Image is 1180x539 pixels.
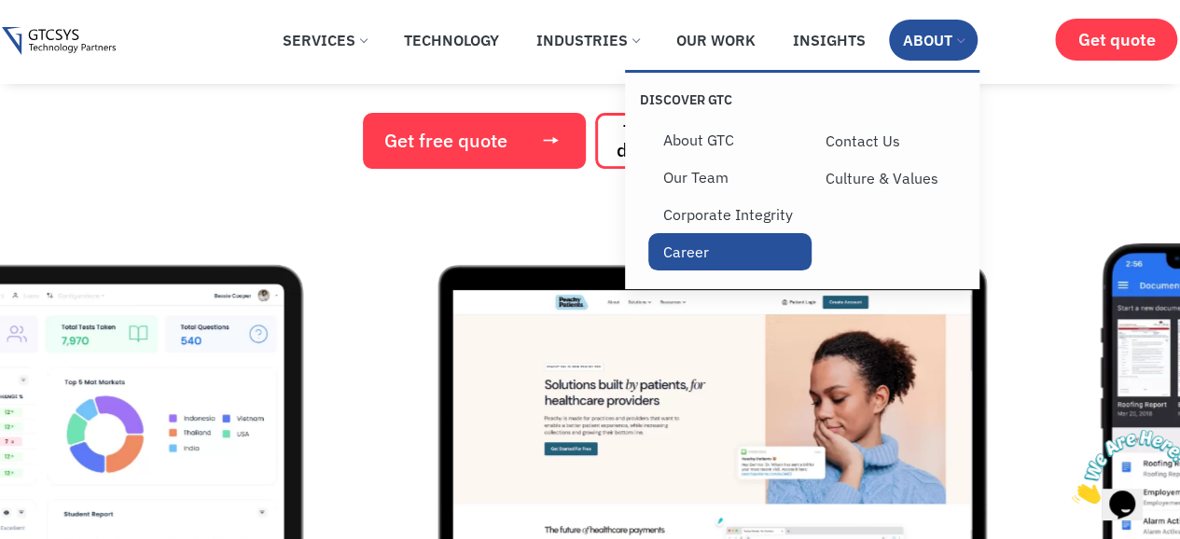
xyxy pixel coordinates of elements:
a: About GTC [648,121,812,159]
a: Try afree dedicated developer for a week [595,113,818,169]
img: Chat attention grabber [7,7,123,81]
span: Get free quote [384,131,507,150]
a: About [889,20,978,61]
a: Get quote [1055,19,1177,61]
p: Discover GTC [639,91,802,108]
span: Try a developer for a week [617,122,797,159]
a: Industries [522,20,653,61]
a: Corporate Integrity [648,196,812,233]
a: Technology [390,20,513,61]
a: Contact Us [812,122,975,159]
a: Get free quote [363,113,586,169]
a: Our Team [648,159,812,196]
a: Our Work [662,20,770,61]
a: Insights [779,20,880,61]
img: Gtcsys logo [2,27,115,56]
span: Get quote [1077,30,1155,49]
iframe: chat widget [1064,422,1180,511]
a: Services [269,20,381,61]
a: Career [648,233,812,270]
a: Culture & Values [812,159,975,197]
